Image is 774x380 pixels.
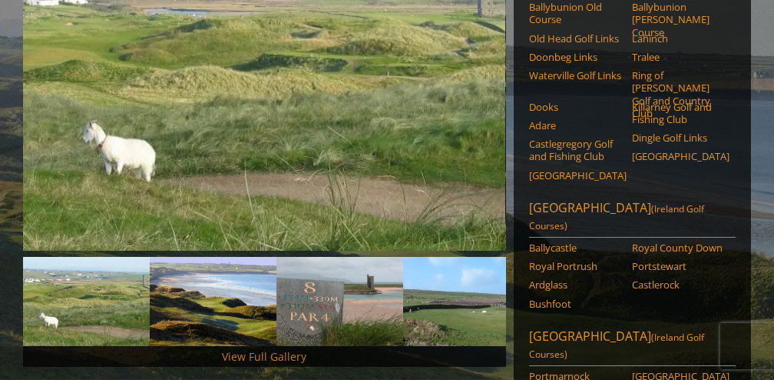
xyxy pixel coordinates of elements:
[632,101,726,126] a: Killarney Golf and Fishing Club
[632,32,726,45] a: Lahinch
[632,69,726,119] a: Ring of [PERSON_NAME] Golf and Country Club
[529,101,623,113] a: Dooks
[529,328,736,366] a: [GEOGRAPHIC_DATA](Ireland Golf Courses)
[529,199,736,238] a: [GEOGRAPHIC_DATA](Ireland Golf Courses)
[529,260,623,272] a: Royal Portrush
[632,51,726,63] a: Tralee
[632,278,726,291] a: Castlerock
[632,260,726,272] a: Portstewart
[632,242,726,254] a: Royal County Down
[529,1,623,26] a: Ballybunion Old Course
[529,51,623,63] a: Doonbeg Links
[222,349,306,364] a: View Full Gallery
[529,331,704,361] span: (Ireland Golf Courses)
[529,202,704,232] span: (Ireland Golf Courses)
[529,278,623,291] a: Ardglass
[529,138,623,163] a: Castlegregory Golf and Fishing Club
[632,1,726,38] a: Ballybunion [PERSON_NAME] Course
[529,32,623,45] a: Old Head Golf Links
[529,69,623,82] a: Waterville Golf Links
[529,119,623,132] a: Adare
[632,132,726,144] a: Dingle Golf Links
[529,242,623,254] a: Ballycastle
[529,298,623,310] a: Bushfoot
[529,169,623,182] a: [GEOGRAPHIC_DATA]
[632,150,726,162] a: [GEOGRAPHIC_DATA]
